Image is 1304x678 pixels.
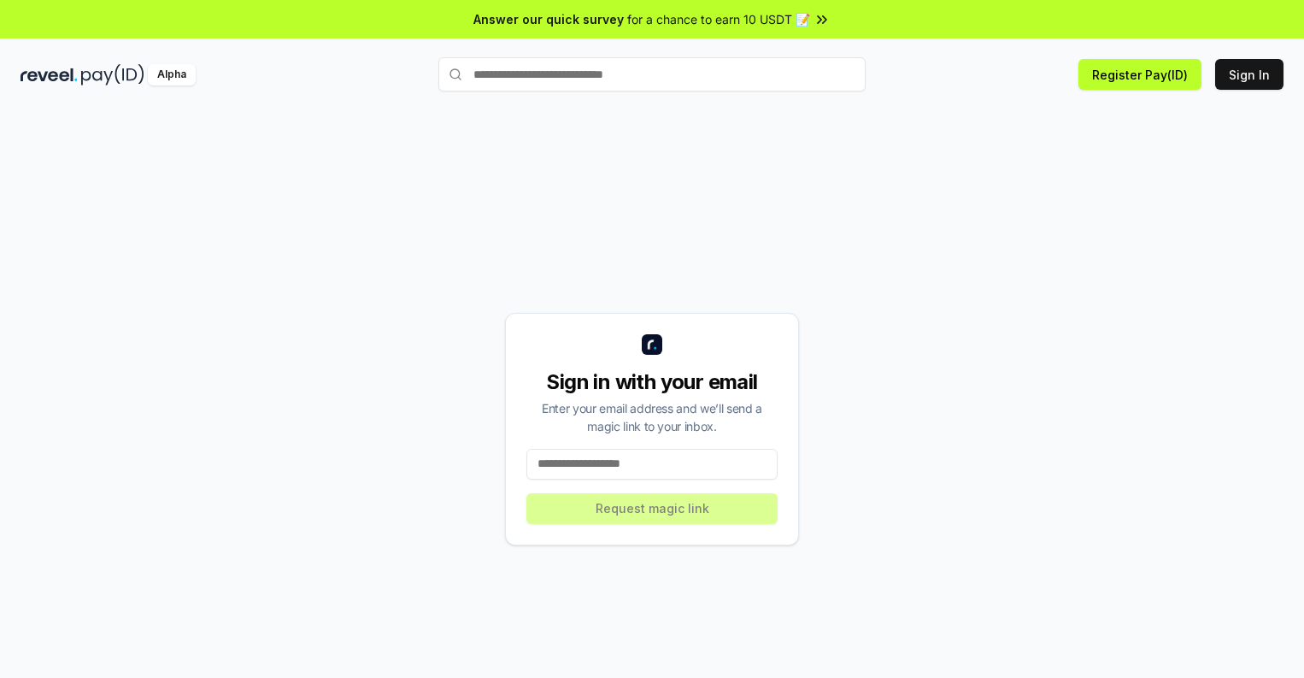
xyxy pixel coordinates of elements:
span: Answer our quick survey [473,10,624,28]
img: reveel_dark [21,64,78,85]
button: Register Pay(ID) [1078,59,1201,90]
div: Sign in with your email [526,368,778,396]
img: pay_id [81,64,144,85]
div: Enter your email address and we’ll send a magic link to your inbox. [526,399,778,435]
div: Alpha [148,64,196,85]
button: Sign In [1215,59,1283,90]
img: logo_small [642,334,662,355]
span: for a chance to earn 10 USDT 📝 [627,10,810,28]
